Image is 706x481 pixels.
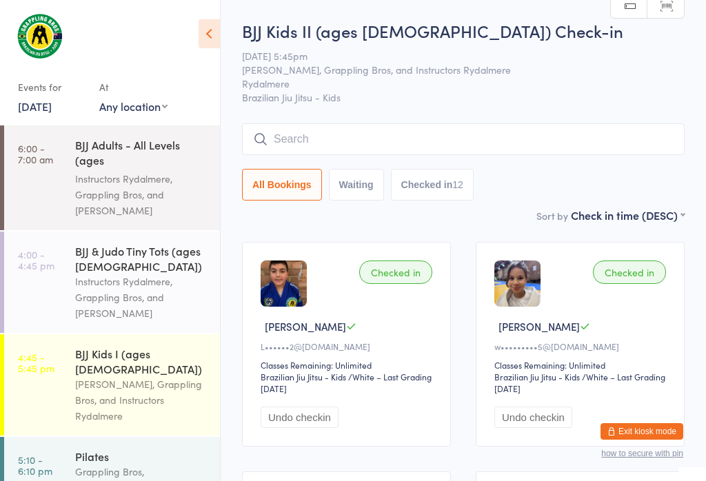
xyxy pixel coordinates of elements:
span: Brazilian Jiu Jitsu - Kids [242,90,685,104]
span: [DATE] 5:45pm [242,49,663,63]
div: 12 [452,179,463,190]
a: 4:45 -5:45 pmBJJ Kids I (ages [DEMOGRAPHIC_DATA])[PERSON_NAME], Grappling Bros, and Instructors R... [4,334,220,436]
div: BJJ & Judo Tiny Tots (ages [DEMOGRAPHIC_DATA]) [75,243,208,274]
div: BJJ Adults - All Levels (ages [DEMOGRAPHIC_DATA]+) [75,137,208,171]
button: how to secure with pin [601,449,683,458]
div: L••••••2@[DOMAIN_NAME] [261,340,436,352]
h2: BJJ Kids II (ages [DEMOGRAPHIC_DATA]) Check-in [242,19,685,42]
button: Undo checkin [261,407,339,428]
img: image1750667747.png [494,260,541,307]
span: Rydalmere [242,76,663,90]
div: Instructors Rydalmere, Grappling Bros, and [PERSON_NAME] [75,274,208,321]
div: Check in time (DESC) [571,207,685,223]
time: 6:00 - 7:00 am [18,143,53,165]
button: All Bookings [242,169,322,201]
input: Search [242,123,685,155]
span: [PERSON_NAME] [498,319,580,334]
button: Waiting [329,169,384,201]
div: [PERSON_NAME], Grappling Bros, and Instructors Rydalmere [75,376,208,424]
div: Brazilian Jiu Jitsu - Kids [494,371,580,382]
button: Undo checkin [494,407,572,428]
button: Exit kiosk mode [601,423,683,440]
a: 4:00 -4:45 pmBJJ & Judo Tiny Tots (ages [DEMOGRAPHIC_DATA])Instructors Rydalmere, Grappling Bros,... [4,232,220,333]
img: image1755906087.png [261,260,307,307]
div: Instructors Rydalmere, Grappling Bros, and [PERSON_NAME] [75,171,208,218]
div: At [99,76,168,99]
div: Any location [99,99,168,114]
button: Checked in12 [391,169,474,201]
img: Grappling Bros Rydalmere [14,10,65,62]
time: 4:45 - 5:45 pm [18,351,54,373]
div: Classes Remaining: Unlimited [261,359,436,371]
time: 4:00 - 4:45 pm [18,249,54,271]
div: BJJ Kids I (ages [DEMOGRAPHIC_DATA]) [75,346,208,376]
div: Checked in [593,260,666,284]
div: Events for [18,76,85,99]
a: [DATE] [18,99,52,114]
div: Classes Remaining: Unlimited [494,359,670,371]
span: [PERSON_NAME] [265,319,346,334]
time: 5:10 - 6:10 pm [18,454,52,476]
a: 6:00 -7:00 amBJJ Adults - All Levels (ages [DEMOGRAPHIC_DATA]+)Instructors Rydalmere, Grappling B... [4,125,220,230]
span: [PERSON_NAME], Grappling Bros, and Instructors Rydalmere [242,63,663,76]
label: Sort by [536,209,568,223]
div: w•••••••••5@[DOMAIN_NAME] [494,340,670,352]
div: Pilates [75,449,208,464]
div: Brazilian Jiu Jitsu - Kids [261,371,346,382]
div: Checked in [359,260,432,284]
